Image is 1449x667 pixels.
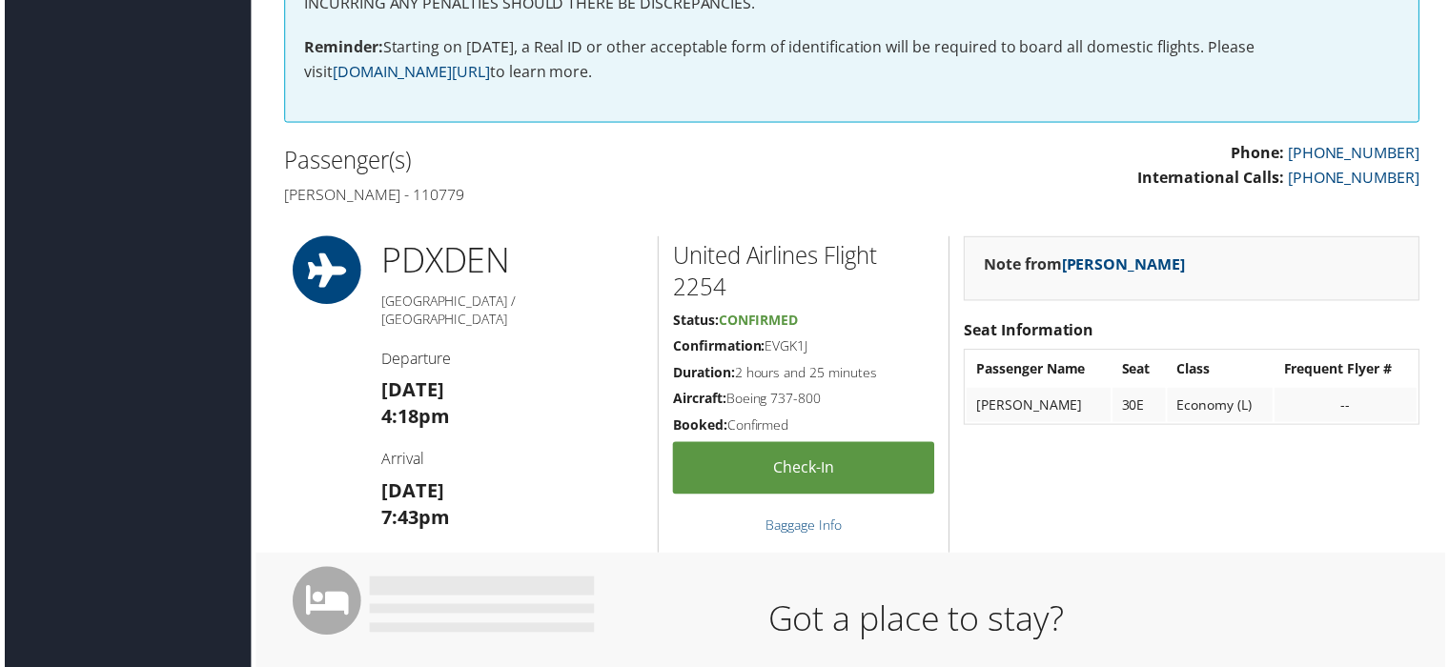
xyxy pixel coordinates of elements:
[1063,254,1187,275] a: [PERSON_NAME]
[672,417,935,436] h5: Confirmed
[378,451,643,472] h4: Arrival
[968,390,1112,424] td: [PERSON_NAME]
[672,444,935,496] a: Check-in
[968,354,1112,388] th: Passenger Name
[672,365,935,384] h5: 2 hours and 25 minutes
[672,417,726,435] strong: Booked:
[281,185,838,206] h4: [PERSON_NAME] - 110779
[672,338,765,356] strong: Confirmation:
[1139,168,1287,189] strong: International Calls:
[718,313,798,331] span: Confirmed
[1114,390,1168,424] td: 30E
[281,145,838,177] h2: Passenger(s)
[1234,143,1287,164] strong: Phone:
[330,61,488,82] a: [DOMAIN_NAME][URL]
[672,313,718,331] strong: Status:
[672,365,734,383] strong: Duration:
[1287,398,1411,415] div: --
[985,254,1187,275] strong: Note from
[301,35,1403,84] p: Starting on [DATE], a Real ID or other acceptable form of identification will be required to boar...
[672,391,935,410] h5: Boeing 737-800
[378,293,643,331] h5: [GEOGRAPHIC_DATA] / [GEOGRAPHIC_DATA]
[378,507,447,533] strong: 7:43pm
[378,350,643,371] h4: Departure
[1114,354,1168,388] th: Seat
[765,518,842,536] a: Baggage Info
[378,378,441,404] strong: [DATE]
[378,237,643,285] h1: PDX DEN
[378,480,441,506] strong: [DATE]
[965,321,1095,342] strong: Seat Information
[1170,354,1276,388] th: Class
[672,338,935,357] h5: EVGK1J
[1291,168,1423,189] a: [PHONE_NUMBER]
[1170,390,1276,424] td: Economy (L)
[672,240,935,304] h2: United Airlines Flight 2254
[378,405,447,431] strong: 4:18pm
[1277,354,1420,388] th: Frequent Flyer #
[301,36,380,57] strong: Reminder:
[672,391,725,409] strong: Aircraft:
[1291,143,1423,164] a: [PHONE_NUMBER]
